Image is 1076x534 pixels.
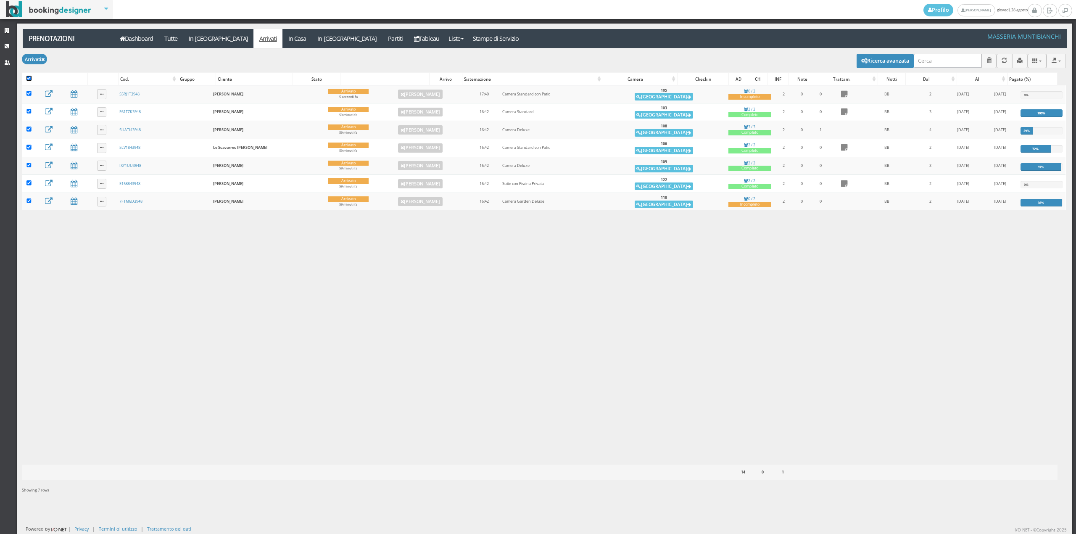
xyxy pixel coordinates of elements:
a: [PERSON_NAME] [398,161,443,170]
div: Sistemazione [462,73,603,85]
div: Cod. [119,73,178,85]
b: 0 [762,469,764,475]
b: 106 [661,141,667,146]
button: [GEOGRAPHIC_DATA] [635,201,693,208]
b: [PERSON_NAME] [213,198,243,204]
td: [DATE] [944,193,983,210]
small: 59 minuti fa [339,166,357,170]
td: [DATE] [944,85,983,103]
a: In [GEOGRAPHIC_DATA] [312,29,382,48]
td: [DATE] [983,193,1018,210]
td: BB [857,157,917,175]
td: 2 [917,193,944,210]
div: 100% [1021,109,1063,117]
a: Partiti [382,29,409,48]
a: [PERSON_NAME] [398,179,443,188]
a: E158843948 [119,181,140,186]
small: 59 minuti fa [339,202,357,206]
a: 0 / 2Incompleto [728,196,772,207]
td: Camera Deluxe [499,157,602,175]
td: 0 [793,193,811,210]
td: [DATE] [944,175,983,193]
small: 5 secondi fa [339,95,358,99]
div: AD [729,73,748,85]
td: 3 [917,157,944,175]
b: Le Scavarrec [PERSON_NAME] [213,145,267,150]
td: 0 [811,103,831,121]
b: [PERSON_NAME] [213,91,243,97]
a: Profilo [923,4,954,16]
a: 2 / 2Completo [728,106,772,118]
a: Dashboard [114,29,159,48]
button: Ricerca avanzata [857,54,914,68]
td: 2 [775,175,793,193]
div: 97% [1021,163,1061,171]
td: 0 [793,157,811,175]
a: 5LV1843948 [119,145,140,150]
td: 2 [775,85,793,103]
b: [PERSON_NAME] [213,127,243,132]
a: [PERSON_NAME] [398,143,443,153]
div: Stato [293,73,340,85]
b: 1 [782,469,784,475]
div: 29% [1021,127,1033,135]
div: Checkin [678,73,728,85]
a: Prenotazioni [23,29,110,48]
td: 2 [917,85,944,103]
td: 0 [811,193,831,210]
small: 59 minuti fa [339,130,357,135]
a: 2 / 2Completo [728,142,772,153]
b: 122 [661,177,667,182]
td: Suite con Piscina Privata [499,175,602,193]
td: 1 [811,121,831,139]
b: 109 [661,159,667,164]
td: BB [857,121,917,139]
td: Camera Garden Deluxe [499,193,602,210]
div: Notti [878,73,906,85]
td: [DATE] [983,139,1018,157]
div: Note [789,73,816,85]
button: Aggiorna [997,54,1012,68]
td: 3 [917,103,944,121]
input: Cerca [914,54,981,68]
a: Tableau [409,29,445,48]
div: INF [767,73,789,85]
td: BB [857,175,917,193]
a: [PERSON_NAME] [398,125,443,135]
td: [DATE] [944,139,983,157]
td: 16:42 [469,139,499,157]
a: 5UATI43948 [119,127,141,132]
td: Camera Deluxe [499,121,602,139]
a: 7FTM6D3948 [119,198,142,204]
a: 3 / 3Completo [728,124,772,135]
div: 98% [1021,199,1062,206]
td: 0 [811,139,831,157]
a: 55RJ1T3948 [119,91,140,97]
div: Arrivato [328,124,369,130]
div: | [92,526,95,532]
td: 0 [811,85,831,103]
div: Completo [728,130,772,135]
div: 72% [1021,145,1051,153]
div: Incompleto [728,202,772,207]
div: Arrivato [328,107,369,112]
td: 2 [775,157,793,175]
div: Dal [906,73,956,85]
h4: Masseria Muntibianchi [987,33,1061,40]
b: [PERSON_NAME] [213,163,243,168]
a: Privacy [74,526,89,532]
a: In [GEOGRAPHIC_DATA] [183,29,253,48]
b: 108 [661,123,667,129]
div: 0% [1021,181,1032,188]
td: BB [857,193,917,210]
td: 2 [775,139,793,157]
a: Arrivati [253,29,282,48]
td: 2 [775,121,793,139]
td: 16:42 [469,175,499,193]
div: Completo [728,148,772,153]
button: [GEOGRAPHIC_DATA] [635,182,693,190]
td: [DATE] [983,103,1018,121]
div: Al [957,73,1007,85]
a: Trattamento dei dati [147,526,191,532]
small: 59 minuti fa [339,148,357,153]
